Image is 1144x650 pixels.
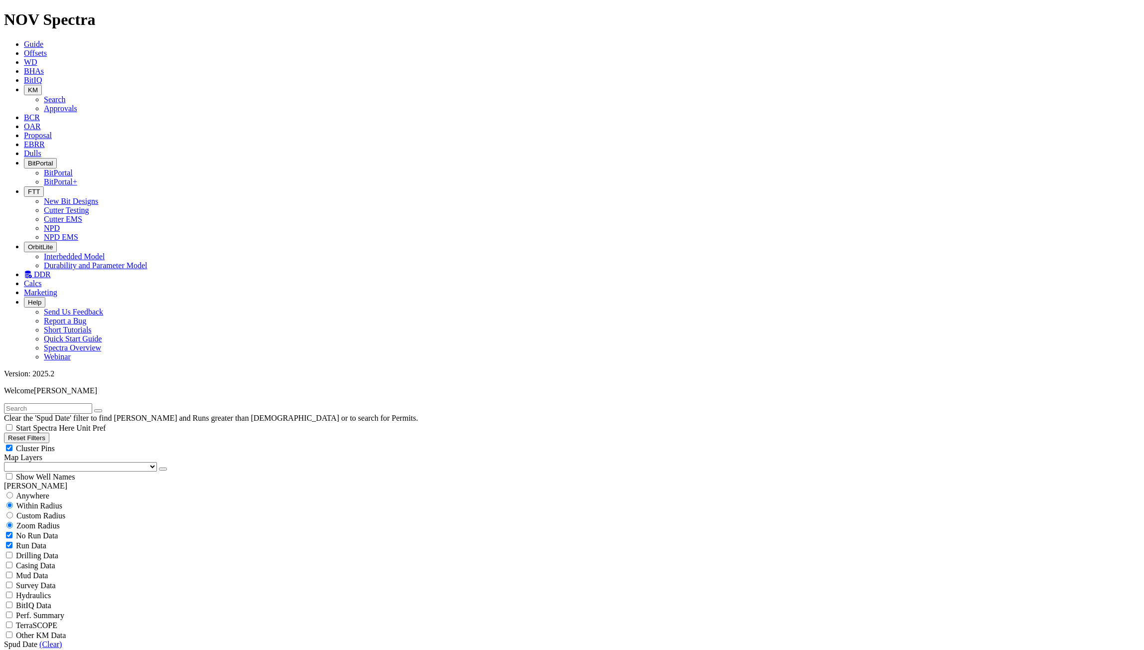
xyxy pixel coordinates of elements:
[4,610,1140,620] filter-controls-checkbox: Performance Summary
[44,197,98,205] a: New Bit Designs
[24,49,47,57] a: Offsets
[4,433,49,443] button: Reset Filters
[16,511,65,520] span: Custom Radius
[39,640,62,649] a: (Clear)
[4,403,92,414] input: Search
[16,561,55,570] span: Casing Data
[24,149,41,158] a: Dulls
[24,297,45,308] button: Help
[24,113,40,122] a: BCR
[44,308,103,316] a: Send Us Feedback
[28,160,53,167] span: BitPortal
[4,10,1140,29] h1: NOV Spectra
[44,215,82,223] a: Cutter EMS
[6,424,12,431] input: Start Spectra Here
[44,317,86,325] a: Report a Bug
[28,86,38,94] span: KM
[16,444,55,453] span: Cluster Pins
[44,352,71,361] a: Webinar
[16,424,74,432] span: Start Spectra Here
[4,630,1140,640] filter-controls-checkbox: TerraSCOPE Data
[16,551,58,560] span: Drilling Data
[44,224,60,232] a: NPD
[16,473,75,481] span: Show Well Names
[44,325,92,334] a: Short Tutorials
[4,640,37,649] span: Spud Date
[24,279,42,288] a: Calcs
[16,581,56,590] span: Survey Data
[24,85,42,95] button: KM
[24,140,45,149] a: EBRR
[34,270,51,279] span: DDR
[16,531,58,540] span: No Run Data
[28,243,53,251] span: OrbitLite
[16,611,64,620] span: Perf. Summary
[4,453,42,462] span: Map Layers
[44,334,102,343] a: Quick Start Guide
[16,601,51,610] span: BitIQ Data
[16,621,57,630] span: TerraSCOPE
[4,369,1140,378] div: Version: 2025.2
[44,177,77,186] a: BitPortal+
[16,491,49,500] span: Anywhere
[44,95,66,104] a: Search
[24,242,57,252] button: OrbitLite
[4,386,1140,395] p: Welcome
[24,67,44,75] a: BHAs
[28,188,40,195] span: FTT
[24,40,43,48] a: Guide
[44,168,73,177] a: BitPortal
[4,482,1140,490] div: [PERSON_NAME]
[44,261,147,270] a: Durability and Parameter Model
[44,104,77,113] a: Approvals
[24,76,42,84] a: BitIQ
[4,590,1140,600] filter-controls-checkbox: Hydraulics Analysis
[4,414,418,422] span: Clear the 'Spud Date' filter to find [PERSON_NAME] and Runs greater than [DEMOGRAPHIC_DATA] or to...
[16,631,66,640] span: Other KM Data
[44,252,105,261] a: Interbedded Model
[24,122,41,131] a: OAR
[24,58,37,66] a: WD
[24,131,52,140] a: Proposal
[16,541,46,550] span: Run Data
[4,620,1140,630] filter-controls-checkbox: TerraSCOPE Data
[16,571,48,580] span: Mud Data
[76,424,106,432] span: Unit Pref
[34,386,97,395] span: [PERSON_NAME]
[24,270,51,279] a: DDR
[44,206,89,214] a: Cutter Testing
[16,591,51,600] span: Hydraulics
[28,299,41,306] span: Help
[16,521,60,530] span: Zoom Radius
[16,501,62,510] span: Within Radius
[24,186,44,197] button: FTT
[44,233,78,241] a: NPD EMS
[24,288,57,297] a: Marketing
[44,343,101,352] a: Spectra Overview
[24,158,57,168] button: BitPortal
